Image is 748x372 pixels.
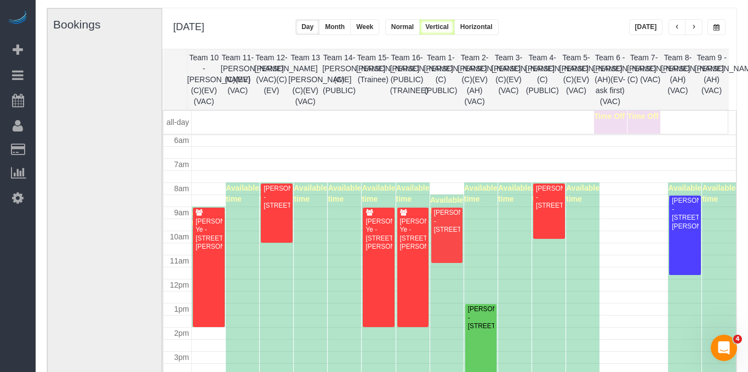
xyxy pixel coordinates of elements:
span: Available time [430,196,464,215]
div: [PERSON_NAME] - [STREET_ADDRESS] [433,209,461,234]
span: 10am [170,232,189,241]
span: 12pm [170,281,189,289]
span: 3pm [174,353,189,362]
th: Team 4- [PERSON_NAME] (C)(PUBLIC) [526,49,559,110]
th: Team 3- [PERSON_NAME] (C)(EV)(VAC) [492,49,526,110]
th: Team 10 - [PERSON_NAME] (C)(EV)(VAC) [187,49,221,110]
span: 11am [170,256,189,265]
div: [PERSON_NAME] Ye - [STREET_ADDRESS][PERSON_NAME] [399,218,427,251]
div: [PERSON_NAME] - [STREET_ADDRESS] [535,185,563,210]
span: Time Off [627,112,659,121]
div: [PERSON_NAME] Ye - [STREET_ADDRESS][PERSON_NAME] [365,218,392,251]
span: Available time [260,184,293,203]
iframe: Intercom live chat [711,335,737,361]
span: 7am [174,160,189,169]
button: Normal [385,19,420,35]
th: Team 12- [PERSON_NAME] (VAC)(C)(EV) [255,49,289,110]
th: Team 13 - [PERSON_NAME] (C)(EV)(VAC) [288,49,322,110]
th: Team 15- [PERSON_NAME] (Trainee) [356,49,390,110]
div: [PERSON_NAME] - [STREET_ADDRESS] [263,185,290,210]
span: 6am [174,136,189,145]
span: Available time [566,184,599,203]
th: Team 11- [PERSON_NAME] (C)(EV)(VAC) [221,49,255,110]
th: Team 1- [PERSON_NAME] (C)(PUBLIC) [424,49,458,110]
span: Available time [226,184,259,203]
button: Week [350,19,379,35]
span: Available time [532,184,566,203]
button: Day [295,19,319,35]
span: 4 [733,335,742,344]
div: [PERSON_NAME] - [STREET_ADDRESS] [467,305,495,330]
span: 9am [174,208,189,217]
button: Horizontal [454,19,499,35]
th: Team 2- [PERSON_NAME] (C)(EV)(AH)(VAC) [458,49,492,110]
button: Month [319,19,351,35]
h2: [DATE] [173,19,204,33]
span: 2pm [174,329,189,337]
th: Team 5- [PERSON_NAME] (C)(EV)(VAC) [559,49,593,110]
button: Vertical [419,19,455,35]
span: 8am [174,184,189,193]
div: [PERSON_NAME] Ye - [STREET_ADDRESS][PERSON_NAME] [195,218,222,251]
th: Team 6 - [PERSON_NAME] (AH)(EV-ask first)(VAC) [593,49,627,110]
th: Team 7- [PERSON_NAME] (C) (VAC) [627,49,661,110]
button: [DATE] [629,19,663,35]
span: Available time [464,184,498,203]
span: Available time [396,184,430,203]
th: Team 8- [PERSON_NAME] (AH)(VAC) [661,49,695,110]
span: Available time [362,184,395,203]
span: Available time [192,208,225,227]
span: Available time [328,184,361,203]
th: Team 14- [PERSON_NAME] (C) (PUBLIC) [322,49,356,110]
img: Automaid Logo [7,11,28,26]
h3: Bookings [53,18,164,31]
th: Team 16- [PERSON_NAME] (PUBLIC)(TRAINEE) [390,49,424,110]
span: Available time [702,184,735,203]
span: Available time [668,184,701,203]
span: Available time [294,184,327,203]
th: Team 9 - [PERSON_NAME] (AH) (VAC) [695,49,729,110]
span: Available time [498,184,532,203]
div: [PERSON_NAME] - [STREET_ADDRESS][PERSON_NAME] [671,197,699,231]
span: 1pm [174,305,189,313]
